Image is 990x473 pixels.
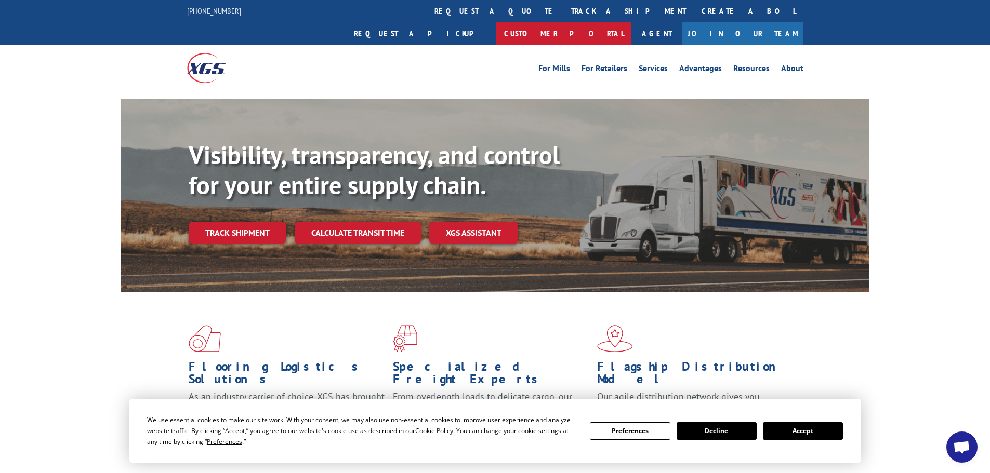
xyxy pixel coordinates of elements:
[538,64,570,76] a: For Mills
[187,6,241,16] a: [PHONE_NUMBER]
[631,22,682,45] a: Agent
[207,437,242,446] span: Preferences
[147,414,577,447] div: We use essential cookies to make our site work. With your consent, we may also use non-essential ...
[733,64,770,76] a: Resources
[679,64,722,76] a: Advantages
[429,222,518,244] a: XGS ASSISTANT
[590,422,670,440] button: Preferences
[682,22,803,45] a: Join Our Team
[189,390,385,427] span: As an industry carrier of choice, XGS has brought innovation and dedication to flooring logistics...
[189,325,221,352] img: xgs-icon-total-supply-chain-intelligence-red
[393,325,417,352] img: xgs-icon-focused-on-flooring-red
[763,422,843,440] button: Accept
[496,22,631,45] a: Customer Portal
[946,431,978,463] div: Open chat
[393,390,589,437] p: From overlength loads to delicate cargo, our experienced staff knows the best way to move your fr...
[597,325,633,352] img: xgs-icon-flagship-distribution-model-red
[597,360,794,390] h1: Flagship Distribution Model
[393,360,589,390] h1: Specialized Freight Experts
[189,222,286,244] a: Track shipment
[295,222,421,244] a: Calculate transit time
[677,422,757,440] button: Decline
[781,64,803,76] a: About
[639,64,668,76] a: Services
[129,399,861,463] div: Cookie Consent Prompt
[346,22,496,45] a: Request a pickup
[597,390,788,415] span: Our agile distribution network gives you nationwide inventory management on demand.
[189,360,385,390] h1: Flooring Logistics Solutions
[582,64,627,76] a: For Retailers
[415,426,453,435] span: Cookie Policy
[189,139,560,201] b: Visibility, transparency, and control for your entire supply chain.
